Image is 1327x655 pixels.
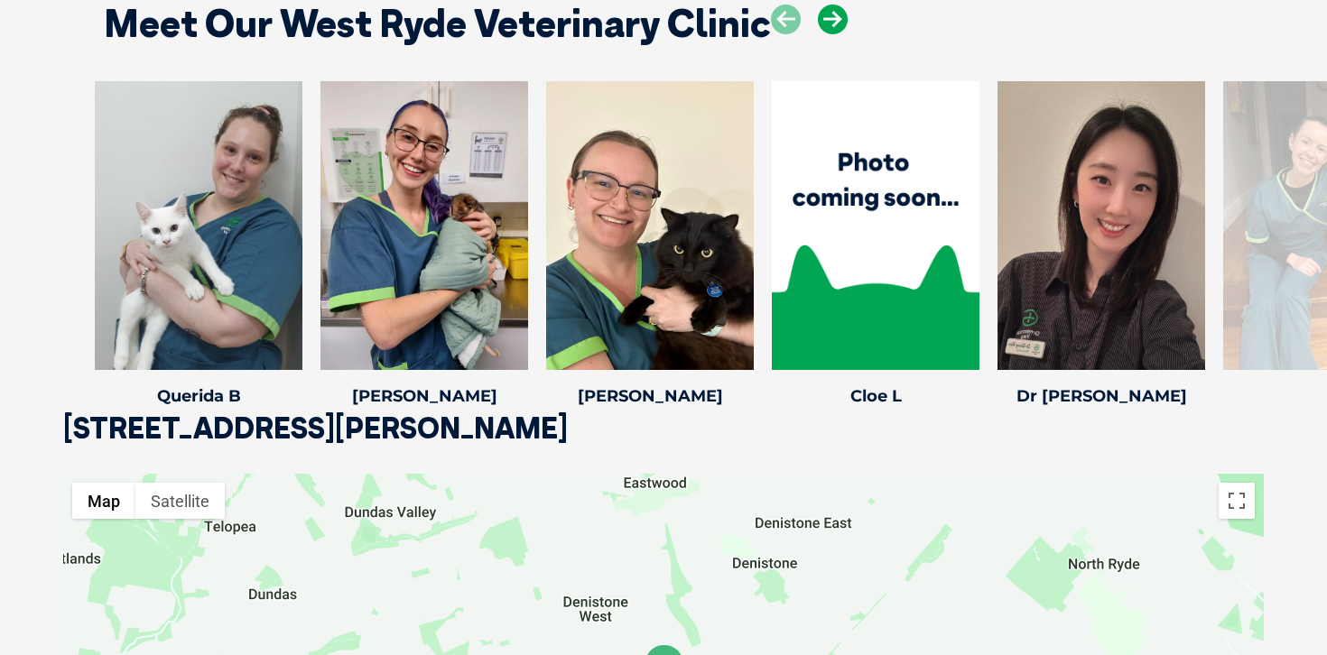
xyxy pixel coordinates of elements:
[72,483,135,519] button: Show street map
[104,5,771,42] h2: Meet Our West Ryde Veterinary Clinic
[772,388,979,404] h4: Cloe L
[95,388,302,404] h4: Querida B
[135,483,225,519] button: Show satellite imagery
[998,388,1205,404] h4: Dr [PERSON_NAME]
[546,388,754,404] h4: [PERSON_NAME]
[1219,483,1255,519] button: Toggle fullscreen view
[320,388,528,404] h4: [PERSON_NAME]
